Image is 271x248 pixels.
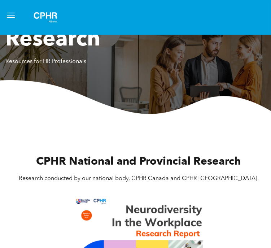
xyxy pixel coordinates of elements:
span: CPHR National and Provincial Research [36,156,241,167]
span: Resources for HR Professionals [5,59,86,65]
span: Research conducted by our national body, CPHR Canada and CPHR [GEOGRAPHIC_DATA]. [19,176,259,182]
img: A white background with a few lines on it [27,6,64,29]
span: Research [5,29,100,51]
button: menu [4,8,18,22]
